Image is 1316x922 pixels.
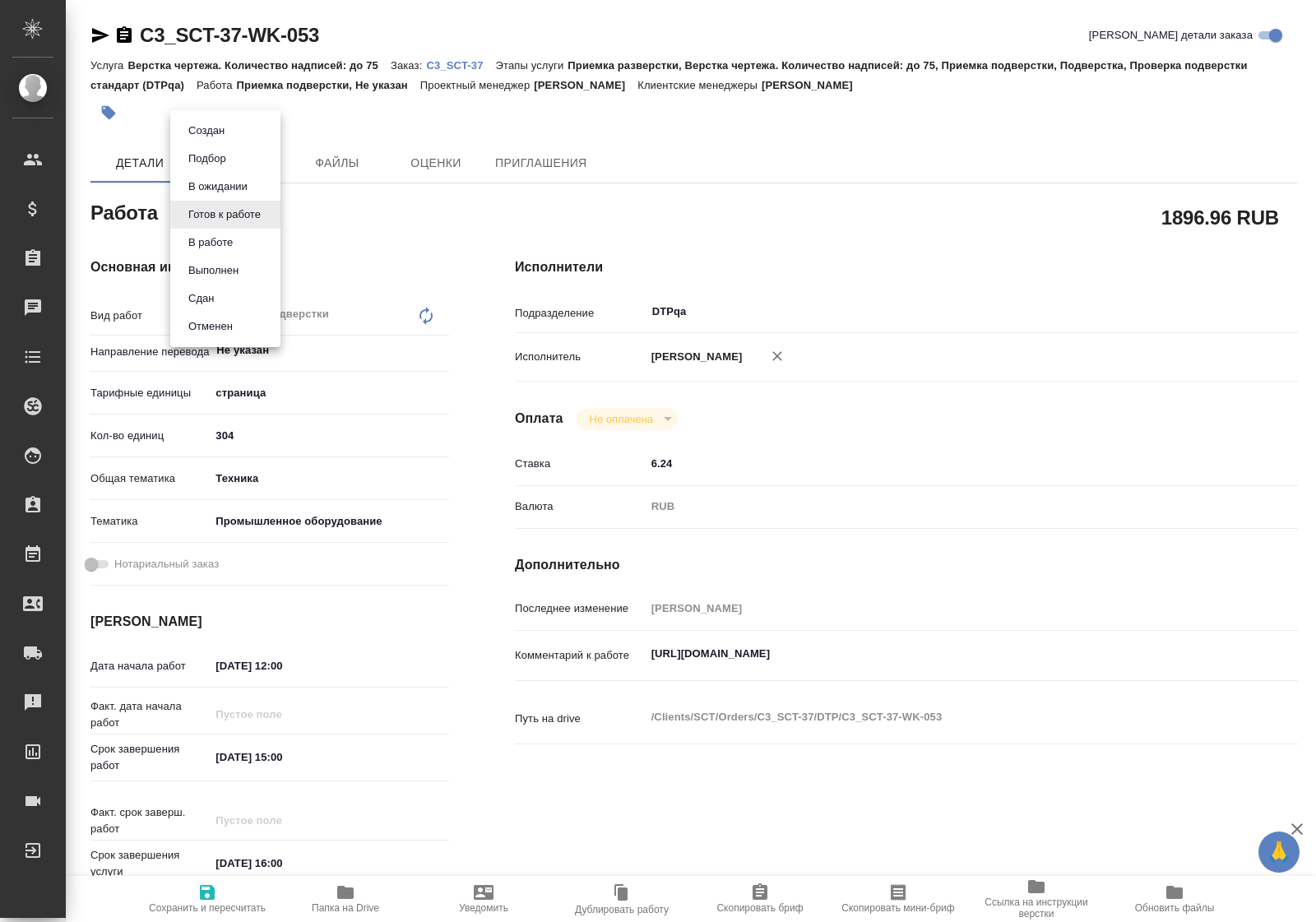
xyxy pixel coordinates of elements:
[183,150,231,168] button: Подбор
[183,234,238,252] button: В работе
[183,122,229,140] button: Создан
[183,178,253,196] button: В ожидании
[183,262,243,280] button: Выполнен
[183,290,219,308] button: Сдан
[183,317,238,336] button: Отменен
[183,206,266,224] button: Готов к работе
